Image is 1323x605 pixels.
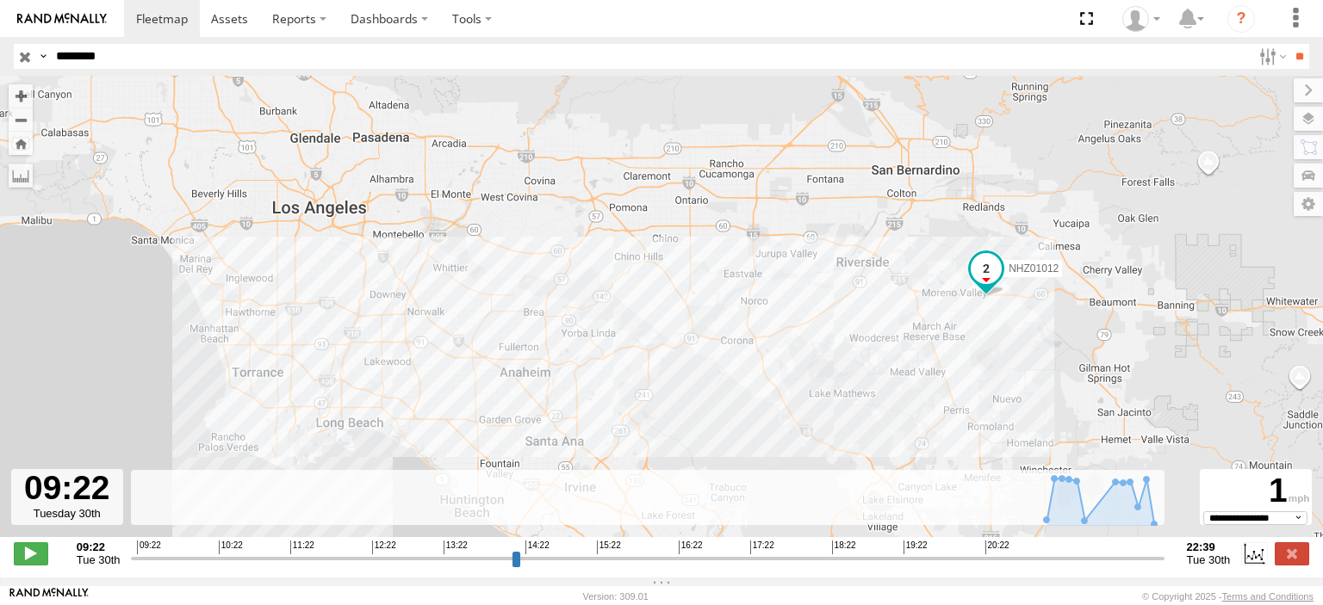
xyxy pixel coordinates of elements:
[372,540,396,554] span: 12:22
[14,542,48,565] label: Play/Stop
[9,108,33,132] button: Zoom out
[36,44,50,69] label: Search Query
[1202,472,1309,510] div: 1
[1294,192,1323,216] label: Map Settings
[1142,591,1314,602] div: © Copyright 2025 -
[17,13,107,25] img: rand-logo.svg
[525,540,550,554] span: 14:22
[597,540,621,554] span: 15:22
[904,540,928,554] span: 19:22
[832,540,856,554] span: 18:22
[1222,591,1314,602] a: Terms and Conditions
[77,553,121,566] span: Tue 30th Sep 2025
[750,540,774,554] span: 17:22
[219,540,243,554] span: 10:22
[444,540,468,554] span: 13:22
[77,540,121,553] strong: 09:22
[1187,553,1231,566] span: Tue 30th Sep 2025
[1275,542,1309,565] label: Close
[1187,540,1231,553] strong: 22:39
[1252,44,1289,69] label: Search Filter Options
[9,588,89,605] a: Visit our Website
[9,164,33,188] label: Measure
[1116,6,1166,32] div: Zulema McIntosch
[583,591,649,602] div: Version: 309.01
[1227,5,1255,33] i: ?
[9,132,33,155] button: Zoom Home
[1009,262,1059,275] span: NHZ01012
[290,540,314,554] span: 11:22
[9,84,33,108] button: Zoom in
[137,540,161,554] span: 09:22
[679,540,703,554] span: 16:22
[985,540,1009,554] span: 20:22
